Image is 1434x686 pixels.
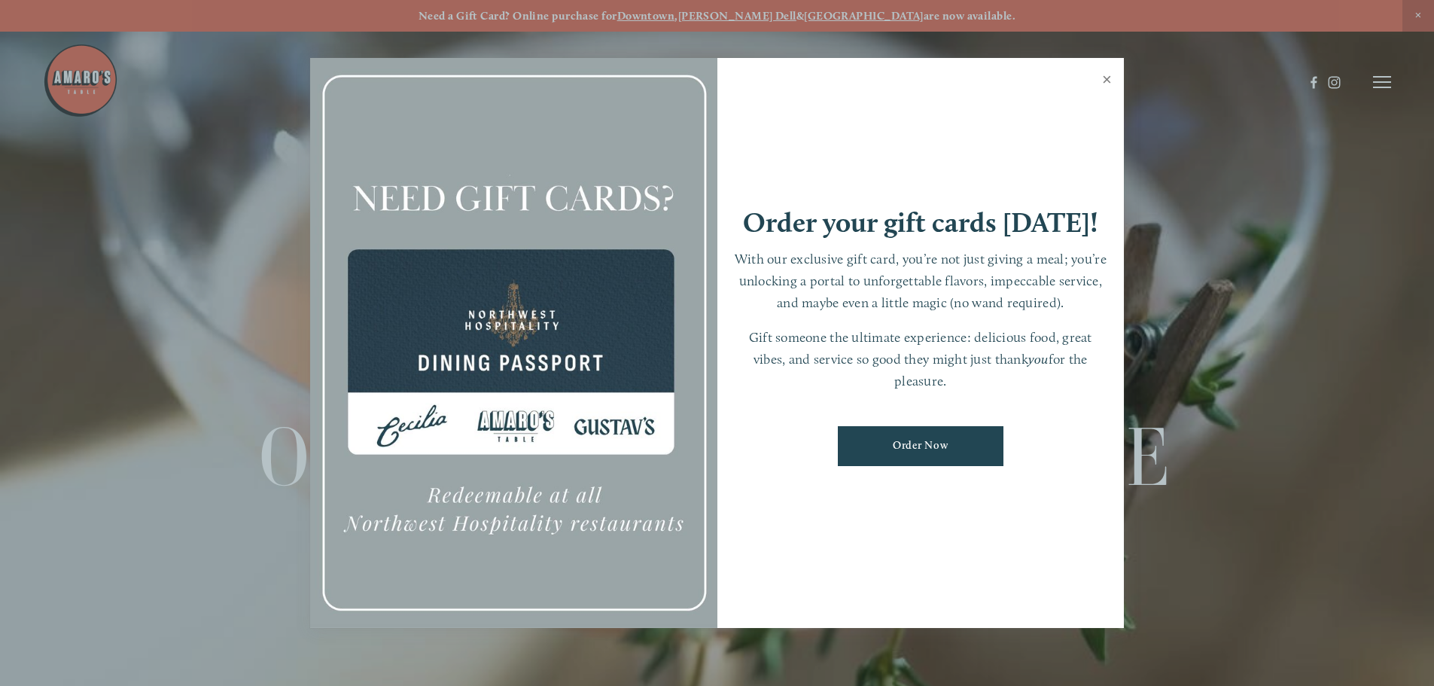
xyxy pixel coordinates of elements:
h1: Order your gift cards [DATE]! [743,209,1098,236]
a: Close [1092,60,1122,102]
p: With our exclusive gift card, you’re not just giving a meal; you’re unlocking a portal to unforge... [732,248,1110,313]
a: Order Now [838,426,1003,466]
p: Gift someone the ultimate experience: delicious food, great vibes, and service so good they might... [732,327,1110,392]
em: you [1028,351,1049,367]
